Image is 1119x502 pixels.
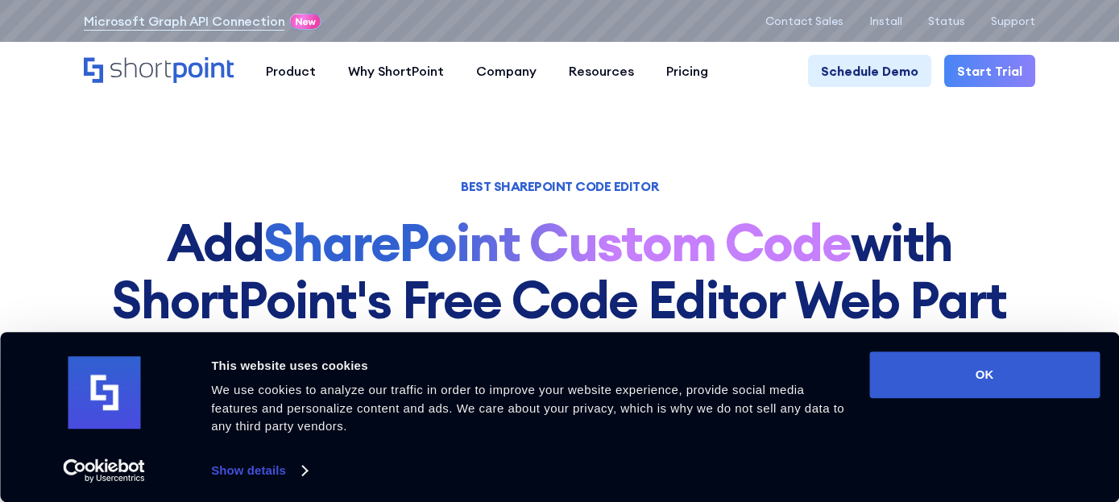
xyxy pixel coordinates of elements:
div: Pricing [666,61,708,81]
div: Resources [569,61,634,81]
a: Microsoft Graph API Connection [84,11,284,31]
a: Schedule Demo [808,55,931,87]
h1: BEST SHAREPOINT CODE EDITOR [70,180,1049,192]
h1: Add with ShortPoint's Free Code Editor Web Part [70,214,1049,328]
a: Home [84,57,234,85]
a: Why ShortPoint [332,55,460,87]
a: Product [250,55,332,87]
a: Contact Sales [765,15,843,27]
div: Why ShortPoint [348,61,444,81]
a: Pricing [650,55,724,87]
a: Resources [553,55,650,87]
a: Install [869,15,902,27]
a: Start Trial [944,55,1035,87]
strong: SharePoint Custom Code [263,210,852,275]
button: OK [869,351,1100,398]
a: Show details [211,458,306,483]
div: Product [266,61,316,81]
a: Support [991,15,1035,27]
a: Status [928,15,965,27]
span: We use cookies to analyze our traffic in order to improve your website experience, provide social... [211,383,844,433]
div: This website uses cookies [211,356,851,375]
a: Company [460,55,553,87]
img: logo [68,357,140,429]
div: Company [476,61,537,81]
a: Usercentrics Cookiebot - opens in a new window [34,458,175,483]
